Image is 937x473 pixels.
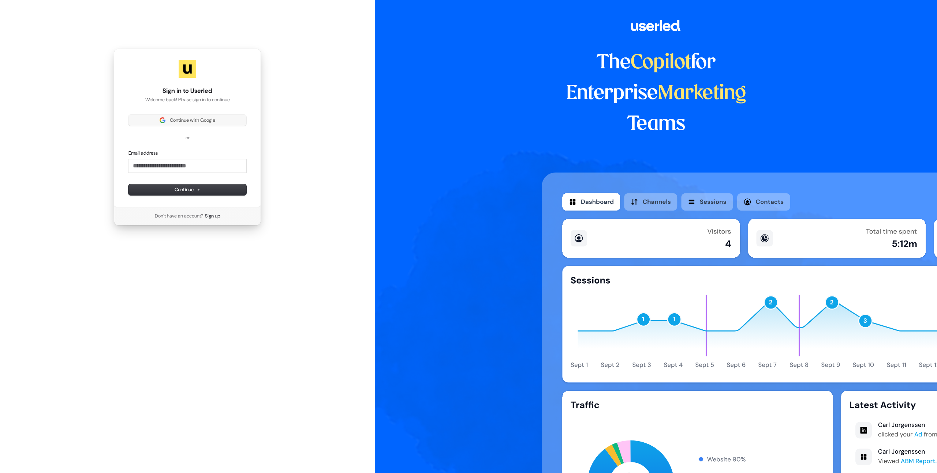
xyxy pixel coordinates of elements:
h1: The for Enterprise Teams [542,48,770,140]
span: Continue with Google [170,117,215,124]
span: Don’t have an account? [155,213,204,219]
button: Sign in with GoogleContinue with Google [128,115,246,126]
a: Sign up [205,213,220,219]
span: Copilot [631,53,691,72]
label: Email address [128,150,158,156]
span: Continue [175,186,200,193]
h1: Sign in to Userled [128,87,246,95]
button: Continue [128,184,246,195]
p: Welcome back! Please sign in to continue [128,97,246,103]
img: Userled [179,60,196,78]
p: or [186,135,190,141]
span: Marketing [658,84,746,103]
img: Sign in with Google [160,117,165,123]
